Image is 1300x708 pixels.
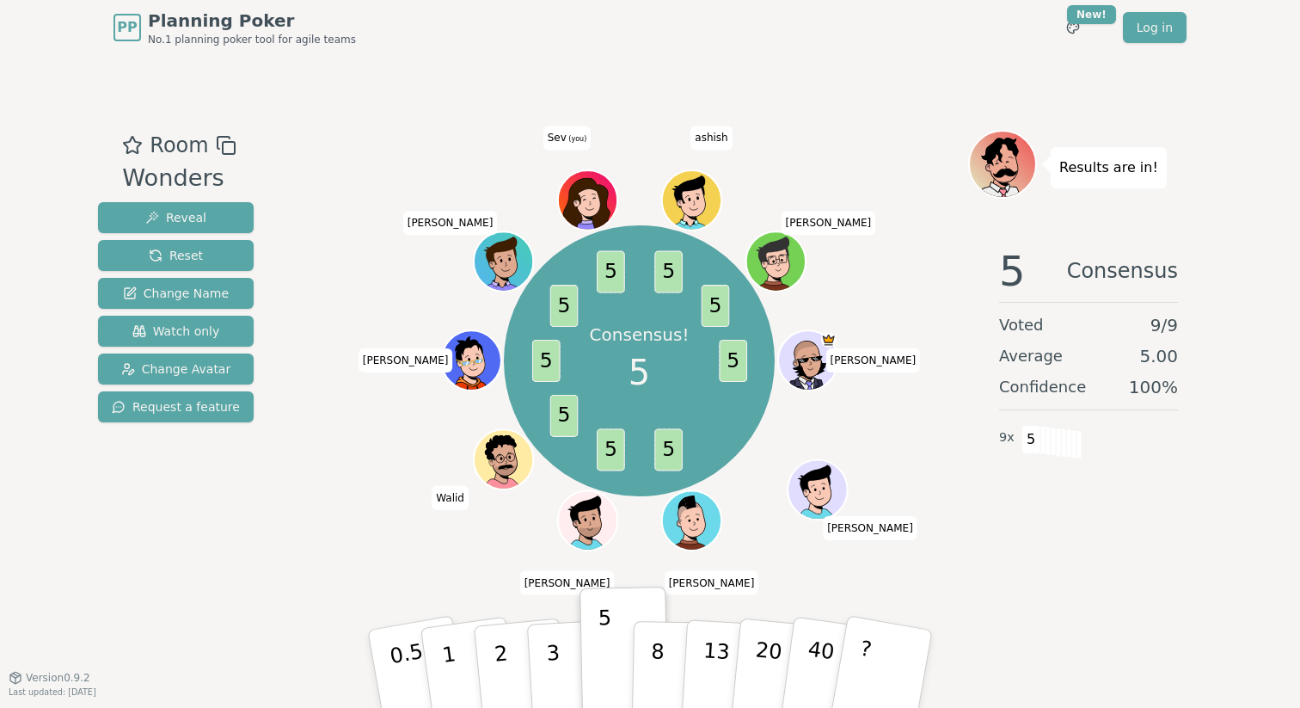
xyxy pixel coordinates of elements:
[531,340,560,382] span: 5
[820,333,835,348] span: Jay is the host
[597,250,625,292] span: 5
[148,33,356,46] span: No.1 planning poker tool for agile teams
[690,126,732,151] span: Click to change your name
[359,348,453,372] span: Click to change your name
[782,211,876,235] span: Click to change your name
[629,347,650,398] span: 5
[148,9,356,33] span: Planning Poker
[432,486,469,510] span: Click to change your name
[597,428,625,471] span: 5
[567,136,587,144] span: (you)
[1059,156,1158,180] p: Results are in!
[98,278,254,309] button: Change Name
[403,211,498,235] span: Click to change your name
[145,209,206,226] span: Reveal
[150,130,208,161] span: Room
[701,285,729,327] span: 5
[9,671,90,685] button: Version0.9.2
[121,360,231,378] span: Change Avatar
[549,285,578,327] span: 5
[1129,375,1178,399] span: 100 %
[719,340,747,382] span: 5
[149,247,203,264] span: Reset
[1139,344,1178,368] span: 5.00
[590,323,690,347] p: Consensus!
[1067,5,1116,24] div: New!
[999,250,1026,292] span: 5
[549,395,578,437] span: 5
[999,344,1063,368] span: Average
[98,240,254,271] button: Reset
[654,428,683,471] span: 5
[112,398,240,416] span: Request a feature
[98,354,254,385] button: Change Avatar
[1058,12,1088,43] button: New!
[823,516,917,540] span: Click to change your name
[113,9,356,46] a: PPPlanning PokerNo.1 planning poker tool for agile teams
[122,130,143,161] button: Add as favourite
[117,17,137,38] span: PP
[826,348,921,372] span: Click to change your name
[520,571,615,595] span: Click to change your name
[999,313,1044,337] span: Voted
[999,375,1086,399] span: Confidence
[1021,425,1041,454] span: 5
[1150,313,1178,337] span: 9 / 9
[543,126,592,151] span: Click to change your name
[598,606,613,699] p: 5
[559,172,615,228] button: Click to change your avatar
[123,285,229,302] span: Change Name
[654,250,683,292] span: 5
[132,323,220,340] span: Watch only
[98,202,254,233] button: Reveal
[122,161,236,196] div: Wonders
[1123,12,1187,43] a: Log in
[9,687,96,697] span: Last updated: [DATE]
[665,571,759,595] span: Click to change your name
[999,428,1015,447] span: 9 x
[98,391,254,422] button: Request a feature
[26,671,90,685] span: Version 0.9.2
[98,316,254,347] button: Watch only
[1067,250,1178,292] span: Consensus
